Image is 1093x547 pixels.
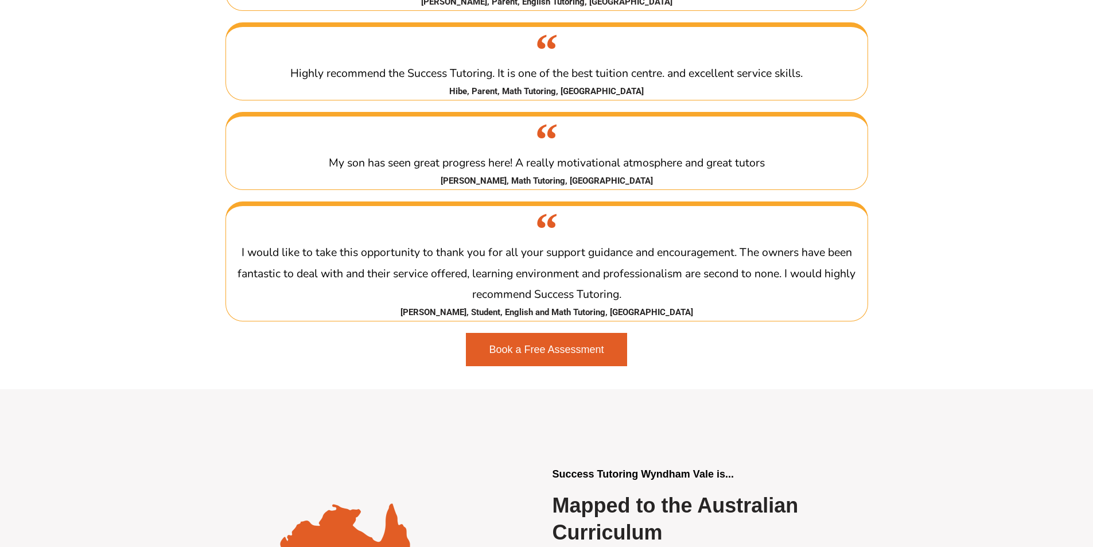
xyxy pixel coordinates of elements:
[902,417,1093,547] iframe: Chat Widget
[489,344,604,355] span: Book a Free Assessment
[226,84,868,100] cite: Hibe, Parent, Math Tutoring, [GEOGRAPHIC_DATA]
[553,492,868,546] h2: Mapped to the Australian Curriculum
[553,468,868,481] h2: Success Tutoring Wyndham Vale is...
[466,333,627,366] a: Book a Free Assessment
[226,305,868,321] cite: [PERSON_NAME], Student, English and Math Tutoring, [GEOGRAPHIC_DATA]
[329,155,765,170] span: My son has seen great progress here! A really motivational atmosphere and great tutors
[290,65,803,81] span: Highly recommend the Success Tutoring. It is one of the best tuition centre. and excellent servic...
[238,245,855,301] span: I would like to take this opportunity to thank you for all your support guidance and encouragemen...
[226,173,868,189] cite: [PERSON_NAME], Math Tutoring, [GEOGRAPHIC_DATA]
